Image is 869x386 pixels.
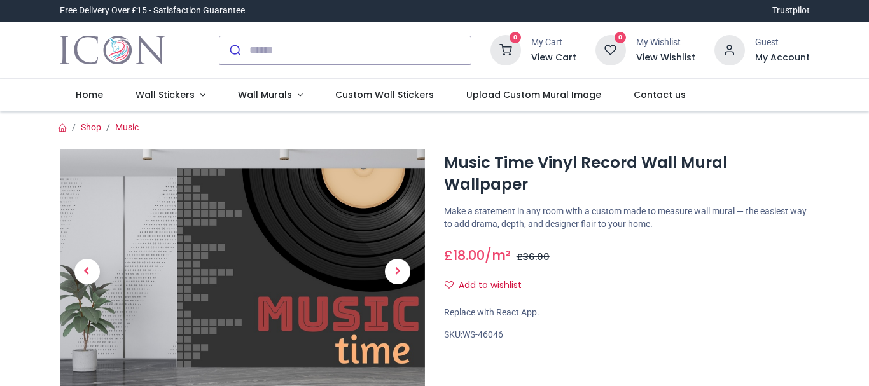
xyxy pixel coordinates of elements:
a: Trustpilot [772,4,810,17]
img: Icon Wall Stickers [60,32,165,68]
a: Wall Murals [221,79,319,112]
a: Next [370,186,425,357]
span: WS-46046 [462,329,503,340]
a: Music [115,122,139,132]
a: 0 [595,44,626,54]
button: Add to wishlistAdd to wishlist [444,275,532,296]
span: Wall Murals [238,88,292,101]
a: My Account [755,52,810,64]
span: £ [517,251,550,263]
a: 0 [490,44,521,54]
span: Previous [74,259,100,284]
a: View Cart [531,52,576,64]
p: Make a statement in any room with a custom made to measure wall mural — the easiest way to add dr... [444,205,810,230]
span: Home [76,88,103,101]
div: Replace with React App. [444,307,810,319]
a: Wall Stickers [120,79,222,112]
a: Previous [60,186,115,357]
span: Custom Wall Stickers [335,88,434,101]
span: Contact us [634,88,686,101]
h1: Music Time Vinyl Record Wall Mural Wallpaper [444,152,810,196]
span: 36.00 [523,251,550,263]
sup: 0 [615,32,627,44]
div: Guest [755,36,810,49]
i: Add to wishlist [445,280,454,289]
a: View Wishlist [636,52,695,64]
span: Upload Custom Mural Image [466,88,601,101]
span: /m² [485,246,511,265]
div: My Cart [531,36,576,49]
button: Submit [219,36,249,64]
span: £ [444,246,485,265]
sup: 0 [510,32,522,44]
a: Shop [81,122,101,132]
div: SKU: [444,329,810,341]
div: My Wishlist [636,36,695,49]
span: Wall Stickers [136,88,195,101]
a: Logo of Icon Wall Stickers [60,32,165,68]
span: Next [385,259,410,284]
div: Free Delivery Over £15 - Satisfaction Guarantee [60,4,245,17]
span: 18.00 [453,246,485,265]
